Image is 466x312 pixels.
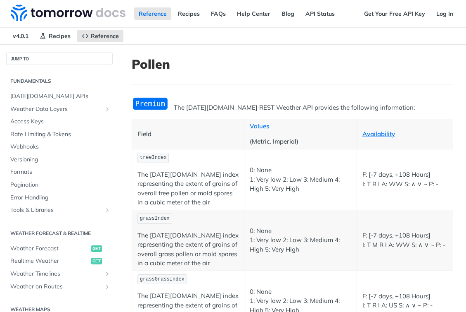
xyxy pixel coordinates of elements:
span: Tools & Libraries [10,206,102,214]
p: F: [-7 days, +108 Hours] I: T R I A: US S: ∧ ∨ ~ P: - [362,292,447,310]
button: JUMP TO [6,53,113,65]
p: Field [137,130,239,139]
a: Realtime Weatherget [6,255,113,267]
span: Error Handling [10,194,111,202]
h2: Fundamentals [6,77,113,85]
p: (Metric, Imperial) [250,137,351,146]
code: treeIndex [137,153,169,163]
span: Reference [91,32,119,40]
code: grassIndex [137,214,172,224]
a: Log In [432,7,458,20]
span: Access Keys [10,118,111,126]
a: Recipes [173,7,204,20]
p: 0: None 1: Very low 2: Low 3: Medium 4: High 5: Very High [250,166,351,194]
a: Reference [134,7,171,20]
a: Get Your Free API Key [360,7,430,20]
p: F: [-7 days, +108 Hours] I: T R I A: WW S: ∧ ∨ ~ P: - [362,170,447,189]
a: Weather TimelinesShow subpages for Weather Timelines [6,268,113,280]
a: Blog [277,7,299,20]
span: Formats [10,168,111,176]
p: F: [-7 days, +108 Hours] I: T M R I A: WW S: ∧ ∨ ~ P: - [362,231,447,250]
a: Versioning [6,154,113,166]
span: Weather Forecast [10,245,89,253]
a: API Status [301,7,339,20]
button: Show subpages for Weather Timelines [104,271,111,277]
a: Weather Data LayersShow subpages for Weather Data Layers [6,103,113,115]
span: Weather on Routes [10,283,102,291]
span: get [91,258,102,264]
span: v4.0.1 [8,30,33,42]
a: Help Center [232,7,275,20]
p: The [DATE][DOMAIN_NAME] index representing the extent of grains of overall grass pollen or mold s... [137,231,239,268]
span: Webhooks [10,143,111,151]
a: Values [250,122,269,130]
img: Tomorrow.io Weather API Docs [11,5,125,21]
a: Pagination [6,179,113,191]
p: 0: None 1: Very low 2: Low 3: Medium 4: High 5: Very High [250,226,351,254]
span: Versioning [10,156,111,164]
button: Show subpages for Weather Data Layers [104,106,111,113]
h2: Weather Forecast & realtime [6,230,113,237]
button: Show subpages for Tools & Libraries [104,207,111,214]
span: Weather Data Layers [10,105,102,113]
span: Recipes [49,32,71,40]
a: Webhooks [6,141,113,153]
a: Weather on RoutesShow subpages for Weather on Routes [6,281,113,293]
h1: Pollen [132,57,453,72]
a: [DATE][DOMAIN_NAME] APIs [6,90,113,103]
a: Formats [6,166,113,178]
a: Weather Forecastget [6,242,113,255]
p: The [DATE][DOMAIN_NAME] REST Weather API provides the following information: [132,103,453,113]
a: Tools & LibrariesShow subpages for Tools & Libraries [6,204,113,216]
span: [DATE][DOMAIN_NAME] APIs [10,92,111,101]
button: Show subpages for Weather on Routes [104,283,111,290]
a: FAQs [206,7,230,20]
span: Pagination [10,181,111,189]
a: Reference [77,30,123,42]
a: Rate Limiting & Tokens [6,128,113,141]
span: Realtime Weather [10,257,89,265]
a: Access Keys [6,115,113,128]
span: Rate Limiting & Tokens [10,130,111,139]
code: grassGrassIndex [137,274,187,285]
a: Availability [362,130,395,138]
a: Error Handling [6,192,113,204]
a: Recipes [35,30,75,42]
p: The [DATE][DOMAIN_NAME] index representing the extent of grains of overall tree pollen or mold sp... [137,170,239,207]
span: Weather Timelines [10,270,102,278]
span: get [91,245,102,252]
